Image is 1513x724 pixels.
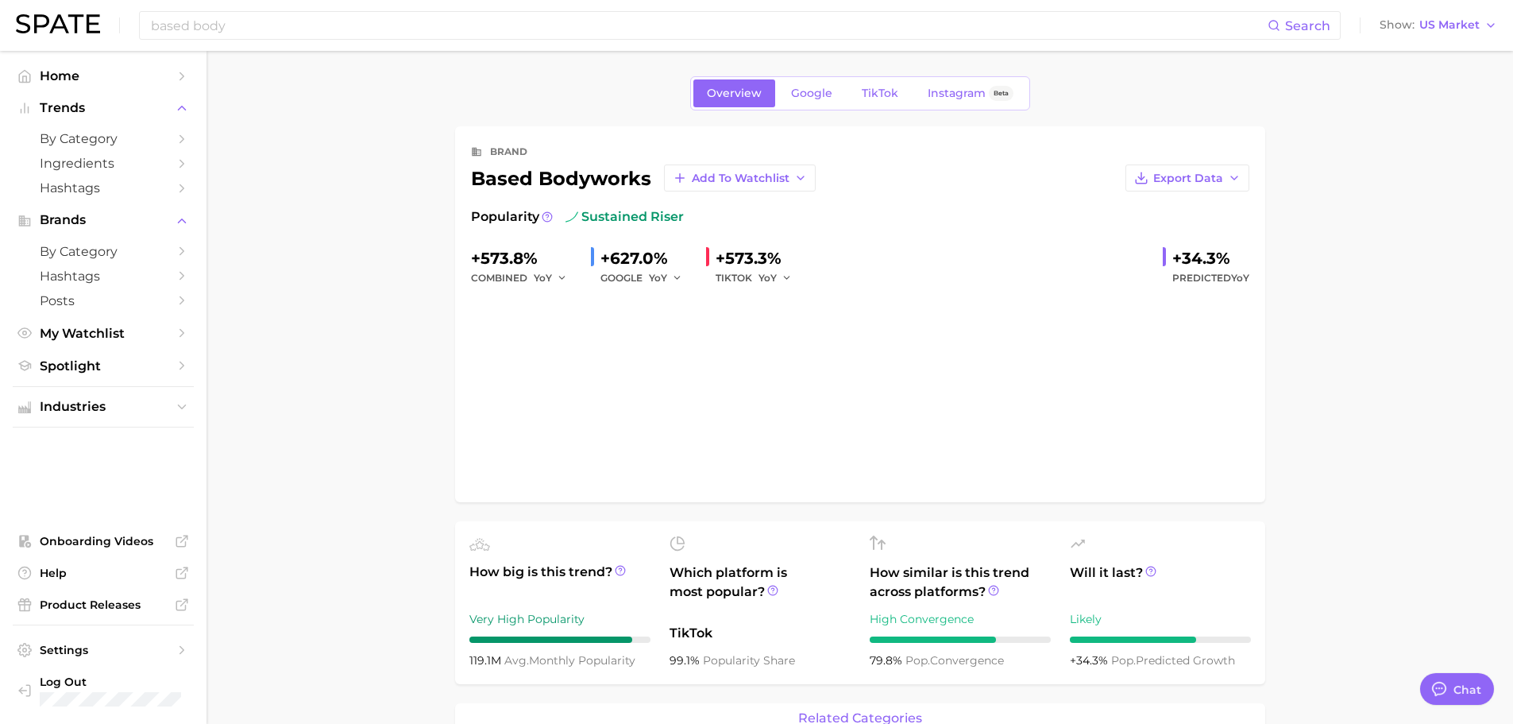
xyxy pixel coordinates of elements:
[469,610,650,629] div: Very High Popularity
[40,534,167,548] span: Onboarding Videos
[778,79,846,107] a: Google
[13,176,194,200] a: Hashtags
[490,142,527,161] div: brand
[758,271,777,285] span: YoY
[13,288,194,313] a: Posts
[905,653,1004,668] span: convergence
[534,271,552,285] span: YoY
[1070,637,1251,643] div: 7 / 10
[13,561,194,585] a: Help
[40,244,167,259] span: by Category
[600,269,693,288] div: GOOGLE
[40,131,167,146] span: by Category
[40,675,181,689] span: Log Out
[13,151,194,176] a: Ingredients
[40,643,167,657] span: Settings
[758,269,793,288] button: YoY
[692,172,789,185] span: Add to Watchlist
[848,79,912,107] a: TikTok
[994,87,1009,100] span: Beta
[471,246,578,271] div: +573.8%
[664,165,816,192] button: Add to Watchlist
[1070,653,1111,668] span: +34.3%
[40,293,167,308] span: Posts
[40,213,167,227] span: Brands
[40,566,167,580] span: Help
[504,653,529,668] abbr: average
[1231,272,1249,284] span: YoY
[1376,15,1501,36] button: ShowUS Market
[534,269,568,288] button: YoY
[670,563,851,616] span: Which platform is most popular?
[565,207,684,226] span: sustained riser
[13,395,194,419] button: Industries
[40,156,167,171] span: Ingredients
[600,246,693,271] div: +627.0%
[13,638,194,662] a: Settings
[1111,653,1235,668] span: predicted growth
[469,563,650,602] span: How big is this trend?
[13,593,194,617] a: Product Releases
[471,165,816,192] div: based bodyworks
[862,87,898,100] span: TikTok
[1070,563,1251,602] span: Will it last?
[13,670,194,711] a: Log out. Currently logged in with e-mail david.lucas@loreal.com.
[1070,610,1251,629] div: Likely
[928,87,986,100] span: Instagram
[1153,172,1223,185] span: Export Data
[1125,165,1249,192] button: Export Data
[1380,21,1415,29] span: Show
[13,264,194,288] a: Hashtags
[693,79,775,107] a: Overview
[707,87,762,100] span: Overview
[870,563,1051,602] span: How similar is this trend across platforms?
[13,96,194,120] button: Trends
[13,239,194,264] a: by Category
[471,207,539,226] span: Popularity
[870,637,1051,643] div: 7 / 10
[40,180,167,196] span: Hashtags
[40,358,167,374] span: Spotlight
[149,12,1268,39] input: Search here for a brand, industry, or ingredient
[649,271,667,285] span: YoY
[649,269,683,288] button: YoY
[469,637,650,643] div: 9 / 10
[469,653,504,668] span: 119.1m
[703,653,795,668] span: popularity share
[1111,653,1136,668] abbr: popularity index
[40,269,167,284] span: Hashtags
[914,79,1027,107] a: InstagramBeta
[40,400,167,414] span: Industries
[565,211,578,223] img: sustained riser
[870,610,1051,629] div: High Convergence
[670,624,851,643] span: TikTok
[716,246,803,271] div: +573.3%
[13,354,194,378] a: Spotlight
[1172,269,1249,288] span: Predicted
[40,68,167,83] span: Home
[40,598,167,612] span: Product Releases
[40,326,167,341] span: My Watchlist
[471,269,578,288] div: combined
[13,64,194,88] a: Home
[905,653,930,668] abbr: popularity index
[13,208,194,232] button: Brands
[791,87,832,100] span: Google
[670,653,703,668] span: 99.1%
[13,529,194,553] a: Onboarding Videos
[16,14,100,33] img: SPATE
[1419,21,1480,29] span: US Market
[13,321,194,346] a: My Watchlist
[504,653,635,668] span: monthly popularity
[870,653,905,668] span: 79.8%
[40,101,167,115] span: Trends
[13,126,194,151] a: by Category
[716,269,803,288] div: TIKTOK
[1285,18,1330,33] span: Search
[1172,246,1249,271] div: +34.3%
